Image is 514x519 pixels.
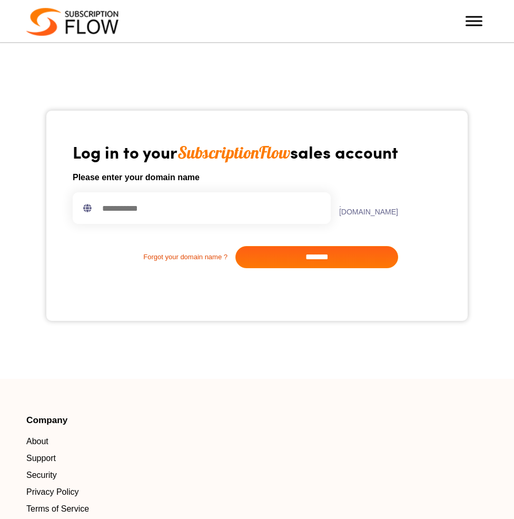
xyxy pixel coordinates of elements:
span: About [26,435,48,448]
h6: Please enter your domain name [73,171,398,184]
span: Privacy Policy [26,486,79,498]
h1: Log in to your sales account [73,141,398,163]
span: Terms of Service [26,503,89,515]
span: SubscriptionFlow [177,142,290,163]
span: Support [26,452,56,465]
button: Toggle Menu [466,16,482,26]
img: Subscriptionflow [26,8,118,36]
h4: Company [26,416,322,425]
label: .[DOMAIN_NAME] [331,201,398,216]
span: Security [26,469,57,482]
a: Forgot your domain name ? [73,252,235,262]
a: Privacy Policy [26,486,322,498]
a: Terms of Service [26,503,322,515]
a: About [26,435,322,448]
a: Support [26,452,322,465]
a: Security [26,469,322,482]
